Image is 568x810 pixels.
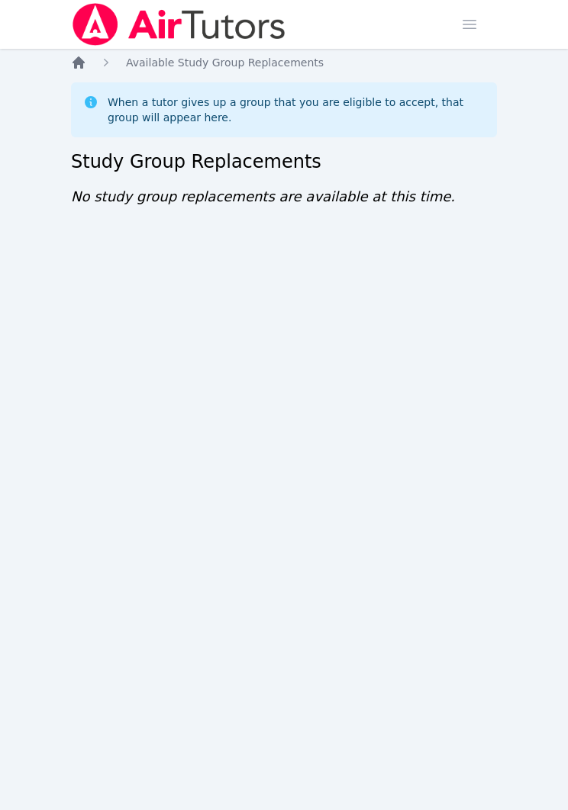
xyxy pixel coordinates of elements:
div: When a tutor gives up a group that you are eligible to accept, that group will appear here. [108,95,485,125]
a: Available Study Group Replacements [126,55,324,70]
h2: Study Group Replacements [71,149,497,174]
span: No study group replacements are available at this time. [71,188,455,204]
nav: Breadcrumb [71,55,497,70]
img: Air Tutors [71,3,287,46]
span: Available Study Group Replacements [126,56,324,69]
